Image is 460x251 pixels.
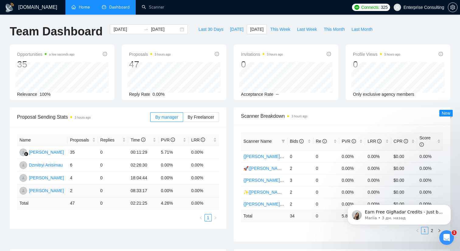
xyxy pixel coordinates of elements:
td: 0 [287,150,313,162]
img: logo [5,3,15,13]
td: 0 [98,197,128,209]
span: dashboard [102,5,106,9]
span: Scanner Breakdown [241,112,443,120]
span: Proposal Sending Stats [17,113,150,121]
td: 2 [68,185,98,197]
span: Reply Rate [129,92,150,97]
th: Replies [98,134,128,146]
span: info-circle [327,52,331,56]
button: [DATE] [247,24,267,34]
td: 02:21:25 [128,197,159,209]
td: 0.00% [159,159,189,172]
td: 0 [313,150,339,162]
span: LRR [191,138,205,142]
button: This Week [267,24,294,34]
td: 0.00% [189,185,219,197]
td: Total [17,197,68,209]
a: 🚀{[PERSON_NAME]} Main | python | django | AI (+less than 30 h) [243,166,370,171]
span: info-circle [201,138,205,142]
td: 5.71% [159,146,189,159]
a: 1 [205,214,211,221]
td: 0.00% [417,174,443,186]
div: [PERSON_NAME] [29,149,64,156]
time: 3 hours ago [291,115,308,118]
span: info-circle [420,142,424,147]
span: info-circle [322,139,327,143]
td: 4 [68,172,98,185]
img: IS [19,174,27,182]
td: 0 [313,210,339,222]
span: This Week [270,26,290,33]
div: [PERSON_NAME] [29,174,64,181]
td: 0 [98,159,128,172]
span: left [199,216,203,220]
td: 18:04:44 [128,172,159,185]
span: New [442,111,450,116]
span: filter [281,139,285,143]
td: 0.00% [365,174,391,186]
span: Only exclusive agency members [353,92,414,97]
span: Bids [290,139,304,144]
img: D [19,161,27,169]
time: 3 hours ago [75,116,91,119]
li: Next Page [212,214,219,221]
span: Opportunities [17,51,75,58]
span: LRR [368,139,382,144]
td: 3 [287,174,313,186]
span: to [144,27,148,32]
a: {[PERSON_NAME]}Full-stack devs WW (<1 month) - pain point [243,178,363,183]
span: Relevance [17,92,37,97]
a: searchScanner [142,5,164,10]
td: Total [241,210,287,222]
div: 0 [241,59,283,70]
a: setting [448,5,458,10]
div: 0 [353,59,400,70]
span: By Freelancer [188,115,214,120]
span: Score [420,135,431,147]
td: 47 [68,197,98,209]
a: DDzmitryi Anisimau [19,162,63,167]
span: [DATE] [230,26,243,33]
span: 325 [381,4,388,11]
span: info-circle [439,52,443,56]
td: 0.00% [159,185,189,197]
button: right [212,214,219,221]
span: 0.00% [152,92,165,97]
td: 0.00% [339,162,365,174]
span: 100% [40,92,51,97]
td: 0.00% [339,174,365,186]
span: Replies [100,137,121,143]
button: Last 30 Days [195,24,227,34]
span: info-circle [404,139,408,143]
span: Proposals [70,137,91,143]
td: 0.00% [365,162,391,174]
span: Scanner Name [243,139,272,144]
span: -- [276,92,279,97]
td: 35 [68,146,98,159]
span: By manager [155,115,178,120]
span: filter [280,137,286,146]
td: 2 [287,162,313,174]
span: swap-right [144,27,148,32]
span: Re [316,139,327,144]
span: Last Week [297,26,317,33]
span: info-circle [215,52,219,56]
div: [PERSON_NAME] [29,187,64,194]
span: Last 30 Days [198,26,223,33]
td: 08:33:17 [128,185,159,197]
td: 0 [313,186,339,198]
td: 0 [98,185,128,197]
span: [DATE] [250,26,263,33]
time: a few seconds ago [49,53,74,56]
td: 0.00% [417,162,443,174]
img: gigradar-bm.png [24,152,28,156]
a: EB[PERSON_NAME] [19,188,64,193]
span: right [214,216,217,220]
span: Profile Views [353,51,400,58]
span: info-circle [377,139,382,143]
td: 02:26:30 [128,159,159,172]
a: RH[PERSON_NAME] [19,149,64,154]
